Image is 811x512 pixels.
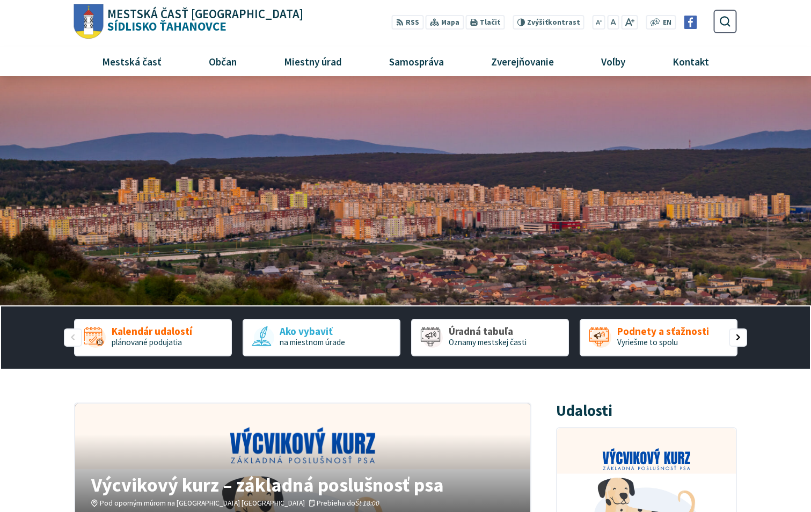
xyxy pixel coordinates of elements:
button: Nastaviť pôvodnú veľkosť písma [607,15,619,30]
a: Kontakt [653,47,729,76]
span: Miestny úrad [280,47,346,76]
span: Vyriešme to spolu [617,337,678,347]
span: Mestská časť [GEOGRAPHIC_DATA] [107,8,303,20]
span: Podnety a sťažnosti [617,326,709,337]
a: Logo Sídlisko Ťahanovce, prejsť na domovskú stránku. [74,4,303,39]
span: kontrast [527,18,580,27]
div: 4 / 5 [580,319,737,356]
a: Samospráva [370,47,464,76]
span: Zvýšiť [527,18,548,27]
div: 3 / 5 [411,319,569,356]
span: RSS [406,17,419,28]
a: Občan [189,47,256,76]
a: Podnety a sťažnosti Vyriešme to spolu [580,319,737,356]
h4: Výcvikový kurz – základná poslušnosť psa [91,475,514,494]
span: plánované podujatia [112,337,182,347]
h1: Sídlisko Ťahanovce [104,8,304,33]
div: 1 / 5 [74,319,232,356]
a: Ako vybaviť na miestnom úrade [243,319,400,356]
span: Zverejňovanie [487,47,558,76]
span: Úradná tabuľa [449,326,527,337]
span: na miestnom úrade [280,337,345,347]
em: Št 18:00 [355,499,379,508]
a: Úradná tabuľa Oznamy mestskej časti [411,319,569,356]
button: Tlačiť [466,15,505,30]
span: Pod oporným múrom na [GEOGRAPHIC_DATA] [GEOGRAPHIC_DATA] [100,499,305,508]
a: Zverejňovanie [472,47,574,76]
a: Mestská časť [82,47,181,76]
img: Prejsť na domovskú stránku [74,4,104,39]
span: Mestská časť [98,47,165,76]
span: Voľby [597,47,630,76]
button: Zväčšiť veľkosť písma [621,15,638,30]
a: Miestny úrad [264,47,361,76]
button: Zvýšiťkontrast [513,15,584,30]
div: 2 / 5 [243,319,400,356]
div: Nasledujúci slajd [729,328,747,347]
span: Prebieha do [317,499,379,508]
span: Mapa [441,17,459,28]
span: Tlačiť [480,18,500,27]
div: Predošlý slajd [64,328,82,347]
a: Kalendár udalostí plánované podujatia [74,319,232,356]
span: Oznamy mestskej časti [449,337,527,347]
a: Voľby [582,47,645,76]
span: Občan [204,47,240,76]
span: Samospráva [385,47,448,76]
a: EN [660,17,675,28]
span: Kontakt [669,47,713,76]
span: Kalendár udalostí [112,326,192,337]
span: Ako vybaviť [280,326,345,337]
button: Zmenšiť veľkosť písma [593,15,605,30]
span: EN [663,17,671,28]
a: RSS [392,15,423,30]
img: Prejsť na Facebook stránku [684,16,697,29]
a: Mapa [426,15,464,30]
h3: Udalosti [556,403,612,419]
